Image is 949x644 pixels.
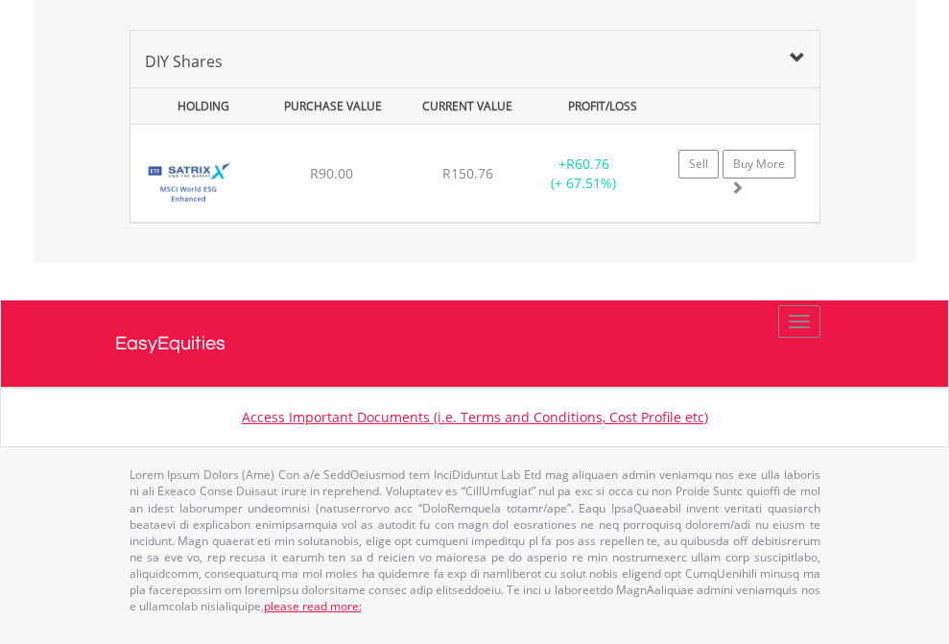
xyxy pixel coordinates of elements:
[310,164,353,182] span: R90.00
[130,466,820,614] p: Lorem Ipsum Dolors (Ame) Con a/e SeddOeiusmod tem InciDiduntut Lab Etd mag aliquaen admin veniamq...
[242,408,708,426] a: Access Important Documents (i.e. Terms and Conditions, Cost Profile etc)
[140,149,237,217] img: TFSA.STXESG.png
[678,150,719,179] a: Sell
[115,300,835,387] a: EasyEquities
[268,88,398,124] div: PURCHASE VALUE
[566,155,609,173] span: R60.76
[402,88,533,124] div: CURRENT VALUE
[537,88,668,124] div: PROFIT/LOSS
[723,150,795,179] a: Buy More
[524,155,644,193] div: + (+ 67.51%)
[145,51,223,72] span: DIY Shares
[264,598,362,614] a: please read more:
[442,164,493,182] span: R150.76
[132,88,263,124] div: HOLDING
